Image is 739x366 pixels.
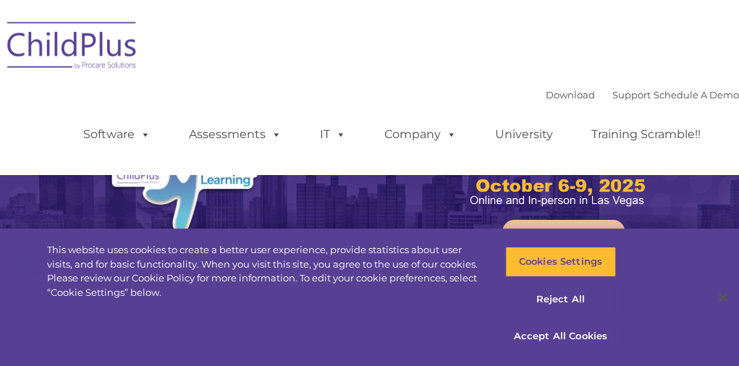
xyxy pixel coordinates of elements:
a: University [481,120,567,149]
a: Support [612,89,651,101]
a: Schedule A Demo [654,89,739,101]
a: Assessments [174,120,296,149]
div: This website uses cookies to create a better user experience, provide statistics about user visit... [47,243,483,299]
a: Training Scramble!! [577,120,715,149]
a: Software [69,120,165,149]
button: Cookies Settings [505,247,616,277]
font: | [546,89,739,101]
button: Reject All [505,284,616,315]
button: Close [707,281,739,313]
a: Company [370,120,471,149]
a: Download [546,89,595,101]
button: Accept All Cookies [505,321,616,352]
a: Learn More [502,220,625,252]
a: IT [305,120,360,149]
